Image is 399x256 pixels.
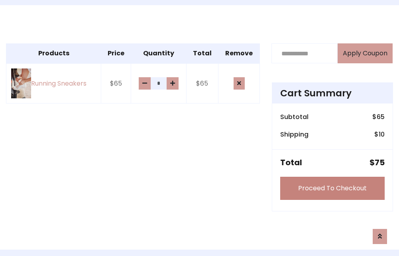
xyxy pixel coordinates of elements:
[374,131,385,138] h6: $
[101,63,131,104] td: $65
[280,113,309,121] h6: Subtotal
[218,44,260,64] th: Remove
[186,44,218,64] th: Total
[370,158,385,167] h5: $
[101,44,131,64] th: Price
[375,157,385,168] span: 75
[280,131,309,138] h6: Shipping
[6,44,101,64] th: Products
[280,88,385,99] h4: Cart Summary
[186,63,218,104] td: $65
[280,158,302,167] h5: Total
[379,130,385,139] span: 10
[131,44,186,64] th: Quantity
[280,177,385,200] a: Proceed To Checkout
[377,112,385,121] span: 65
[11,68,96,98] a: Running Sneakers
[372,113,385,121] h6: $
[338,43,393,63] button: Apply Coupon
